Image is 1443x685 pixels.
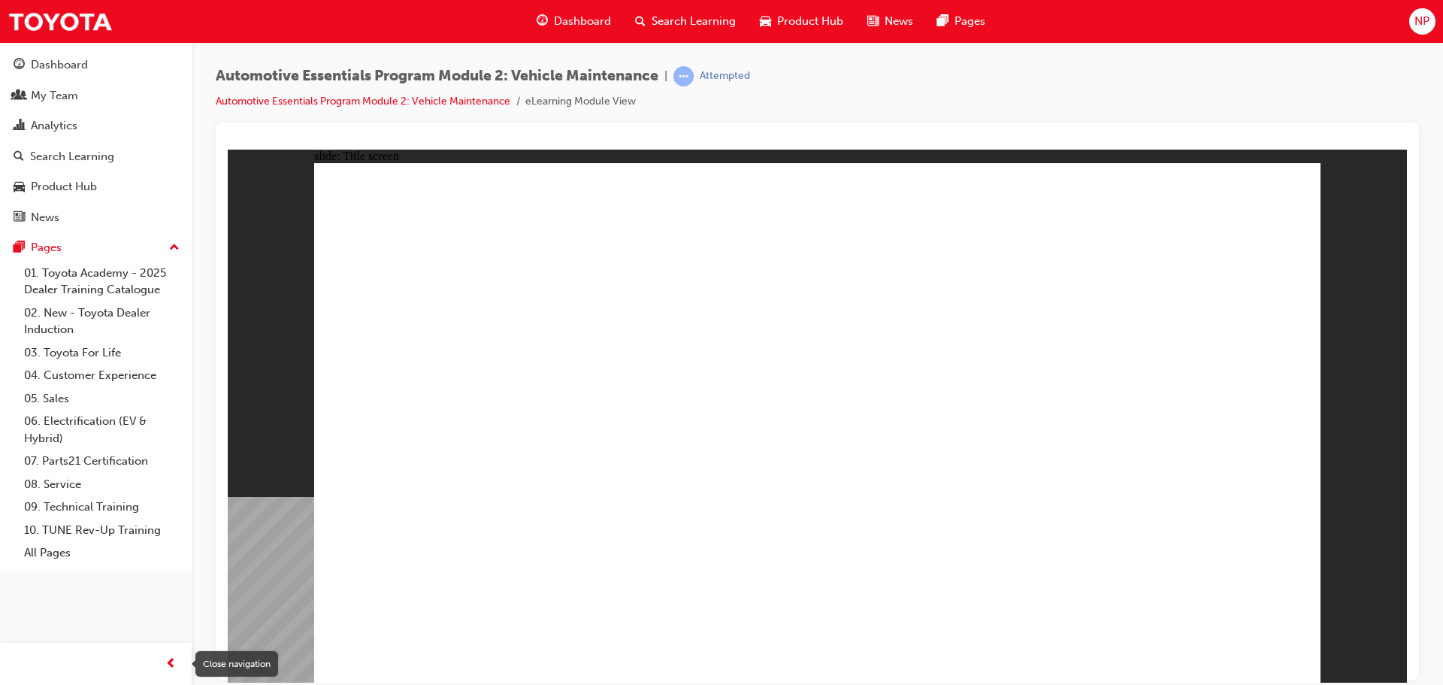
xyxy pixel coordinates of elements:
span: Dashboard [554,13,611,30]
a: guage-iconDashboard [525,6,623,37]
div: My Team [31,87,78,105]
a: pages-iconPages [925,6,997,37]
a: Dashboard [6,51,186,79]
span: News [885,13,913,30]
span: NP [1414,13,1429,30]
div: Dashboard [31,56,88,74]
div: Search Learning [30,148,114,165]
button: Pages [6,234,186,262]
a: 06. Electrification (EV & Hybrid) [18,410,186,450]
a: All Pages [18,541,186,565]
button: DashboardMy TeamAnalyticsSearch LearningProduct HubNews [6,48,186,234]
span: | [664,68,667,85]
a: News [6,204,186,232]
a: Product Hub [6,173,186,201]
span: pages-icon [937,12,948,31]
span: Automotive Essentials Program Module 2: Vehicle Maintenance [216,68,658,85]
a: search-iconSearch Learning [623,6,748,37]
div: Product Hub [31,178,97,195]
span: guage-icon [14,59,25,72]
span: guage-icon [537,12,548,31]
span: pages-icon [14,241,25,255]
span: Pages [954,13,985,30]
a: My Team [6,82,186,110]
a: car-iconProduct Hub [748,6,855,37]
div: Close navigation [195,651,278,677]
div: Attempted [700,69,750,83]
span: up-icon [169,238,180,258]
div: Pages [31,239,62,256]
span: car-icon [14,180,25,194]
a: 04. Customer Experience [18,364,186,387]
span: search-icon [14,150,24,164]
span: chart-icon [14,120,25,133]
a: 07. Parts21 Certification [18,450,186,473]
a: 01. Toyota Academy - 2025 Dealer Training Catalogue [18,262,186,302]
a: news-iconNews [855,6,925,37]
div: News [31,209,59,226]
a: Search Learning [6,143,186,171]
li: eLearning Module View [525,93,636,111]
img: Trak [8,5,113,38]
span: search-icon [635,12,646,31]
a: Analytics [6,112,186,140]
span: Product Hub [777,13,843,30]
a: 09. Technical Training [18,496,186,519]
div: Analytics [31,117,77,135]
a: 03. Toyota For Life [18,341,186,365]
button: NP [1409,8,1435,35]
span: news-icon [867,12,879,31]
a: Automotive Essentials Program Module 2: Vehicle Maintenance [216,95,510,108]
a: 08. Service [18,473,186,496]
span: car-icon [760,12,771,31]
a: 02. New - Toyota Dealer Induction [18,302,186,341]
a: 05. Sales [18,387,186,411]
span: prev-icon [165,655,177,674]
span: people-icon [14,89,25,103]
a: 10. TUNE Rev-Up Training [18,519,186,542]
span: news-icon [14,211,25,225]
span: learningRecordVerb_ATTEMPT-icon [673,66,694,86]
span: Search Learning [652,13,736,30]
